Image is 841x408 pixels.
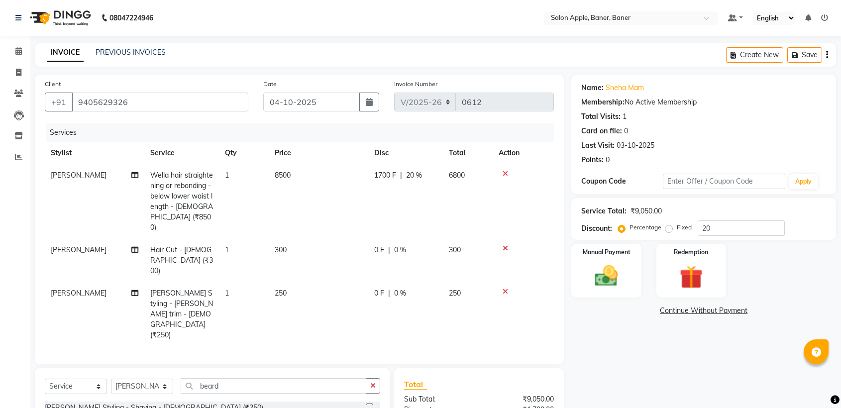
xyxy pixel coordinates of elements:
[799,368,831,398] iframe: chat widget
[404,379,427,390] span: Total
[677,223,692,232] label: Fixed
[606,83,644,93] a: Sneha Mam
[96,48,166,57] a: PREVIOUS INVOICES
[150,245,213,275] span: Hair Cut - [DEMOGRAPHIC_DATA] (₹300)
[588,263,625,289] img: _cash.svg
[368,142,443,164] th: Disc
[374,170,396,181] span: 1700 F
[583,248,631,257] label: Manual Payment
[630,223,661,232] label: Percentage
[275,245,287,254] span: 300
[789,174,818,189] button: Apply
[269,142,368,164] th: Price
[573,306,834,316] a: Continue Without Payment
[225,289,229,298] span: 1
[493,142,554,164] th: Action
[275,171,291,180] span: 8500
[581,206,627,216] div: Service Total:
[581,126,622,136] div: Card on file:
[631,206,662,216] div: ₹9,050.00
[45,142,144,164] th: Stylist
[406,170,422,181] span: 20 %
[617,140,654,151] div: 03-10-2025
[45,93,73,111] button: +91
[663,174,785,189] input: Enter Offer / Coupon Code
[581,83,604,93] div: Name:
[374,245,384,255] span: 0 F
[443,142,493,164] th: Total
[623,111,627,122] div: 1
[47,44,84,62] a: INVOICE
[263,80,277,89] label: Date
[394,245,406,255] span: 0 %
[46,123,561,142] div: Services
[219,142,269,164] th: Qty
[25,4,94,32] img: logo
[374,288,384,299] span: 0 F
[109,4,153,32] b: 08047224946
[150,171,213,232] span: Wella hair straightening or rebonding - below lower waist length - [DEMOGRAPHIC_DATA] (₹8500)
[394,288,406,299] span: 0 %
[674,248,708,257] label: Redemption
[479,394,562,405] div: ₹9,050.00
[51,289,106,298] span: [PERSON_NAME]
[581,223,612,234] div: Discount:
[181,378,366,394] input: Search or Scan
[400,170,402,181] span: |
[449,171,465,180] span: 6800
[787,47,822,63] button: Save
[581,140,615,151] div: Last Visit:
[150,289,213,339] span: [PERSON_NAME] Styling - [PERSON_NAME] trim - [DEMOGRAPHIC_DATA] (₹250)
[581,97,625,107] div: Membership:
[388,245,390,255] span: |
[606,155,610,165] div: 0
[624,126,628,136] div: 0
[394,80,437,89] label: Invoice Number
[225,171,229,180] span: 1
[275,289,287,298] span: 250
[726,47,783,63] button: Create New
[397,394,479,405] div: Sub Total:
[388,288,390,299] span: |
[581,176,663,187] div: Coupon Code
[581,155,604,165] div: Points:
[449,289,461,298] span: 250
[581,111,621,122] div: Total Visits:
[72,93,248,111] input: Search by Name/Mobile/Email/Code
[672,263,710,292] img: _gift.svg
[144,142,219,164] th: Service
[225,245,229,254] span: 1
[51,245,106,254] span: [PERSON_NAME]
[449,245,461,254] span: 300
[51,171,106,180] span: [PERSON_NAME]
[581,97,826,107] div: No Active Membership
[45,80,61,89] label: Client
